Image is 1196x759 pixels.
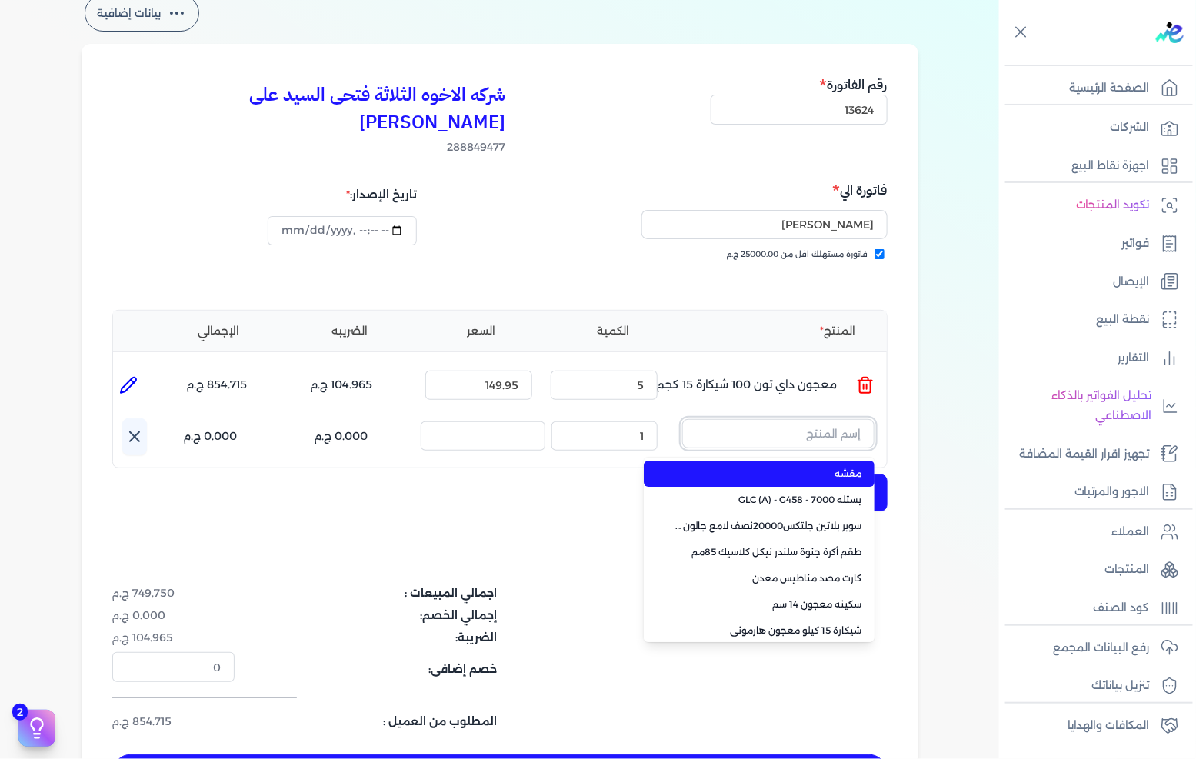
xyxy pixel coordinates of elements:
p: 104.965 ج.م [311,375,373,395]
span: سوبر بلاتين جلتكس20000نصف لامع جالون 2.7 لتر Base A [675,519,862,533]
h5: فاتورة الي [505,180,888,200]
input: رقم الفاتورة [711,95,888,124]
span: طقم أكرة جنوة سلندر نيكل كلاسيك 85مم [675,545,862,559]
span: سكينه معجون 14 سم [675,598,862,611]
button: إسم المنتج [682,419,875,454]
p: 854.715 ج.م [187,375,248,395]
p: المكافات والهدايا [1068,716,1150,736]
p: الصفحة الرئيسية [1069,78,1150,98]
span: 2 [12,704,28,721]
a: العملاء [999,516,1187,548]
dt: إجمالي الخصم: [244,608,498,624]
span: 288849477 [112,139,506,155]
p: كود الصنف [1094,598,1150,618]
dd: 854.715 ج.م [112,714,235,730]
div: تاريخ الإصدار: [268,180,417,209]
h3: شركه الاخوه الثلاثة فتحى السيد على [PERSON_NAME] [112,81,506,136]
p: تكويد المنتجات [1076,195,1150,215]
li: الإجمالي [156,323,282,339]
span: فاتورة مستهلك اقل من 25000.00 ج.م [727,248,868,261]
input: إسم المستهلك [641,210,888,239]
p: الشركات [1111,118,1150,138]
dt: المطلوب من العميل : [244,714,498,730]
p: التقارير [1118,348,1150,368]
dd: 0.000 ج.م [112,608,235,624]
p: 0.000 ج.م [184,427,238,447]
span: مقشه [675,467,862,481]
dd: 749.750 ج.م [112,585,235,601]
img: logo [1156,22,1184,43]
li: الضريبه [288,323,413,339]
a: تحليل الفواتير بالذكاء الاصطناعي [999,380,1187,431]
p: 0.000 ج.م [315,427,368,447]
p: معجون داي تون 100 شيكارة 15 كجم [658,365,838,406]
span: شيكارة 15 كيلو معجون هارمونى [675,624,862,637]
p: الإيصال [1114,272,1150,292]
input: إسم المنتج [682,419,875,448]
a: الاجور والمرتبات [999,476,1187,508]
p: نقطة البيع [1097,310,1150,330]
a: كود الصنف [999,592,1187,624]
a: التقارير [999,342,1187,375]
dd: 104.965 ج.م [112,630,235,646]
dt: خصم إضافى: [244,652,498,681]
dt: اجمالي المبيعات : [244,585,498,601]
p: العملاء [1112,522,1150,542]
li: المنتج [682,323,875,339]
a: تكويد المنتجات [999,189,1187,221]
a: تجهيز اقرار القيمة المضافة [999,438,1187,471]
a: اجهزة نقاط البيع [999,150,1187,182]
p: اجهزة نقاط البيع [1071,156,1150,176]
a: الشركات [999,112,1187,144]
p: تنزيل بياناتك [1092,676,1150,696]
a: الصفحة الرئيسية [999,72,1187,105]
ul: إسم المنتج [644,458,875,642]
a: المكافات والهدايا [999,710,1187,742]
input: فاتورة مستهلك اقل من 25000.00 ج.م [875,249,885,259]
li: السعر [419,323,545,339]
a: المنتجات [999,554,1187,586]
a: فواتير [999,228,1187,260]
a: الإيصال [999,266,1187,298]
a: رفع البيانات المجمع [999,632,1187,664]
button: 2 [18,710,55,747]
li: الكمية [551,323,676,339]
p: الاجور والمرتبات [1074,482,1150,502]
p: رفع البيانات المجمع [1053,638,1150,658]
span: بستله 7000 - GLC (A) - G458 [675,493,862,507]
span: كارت مصد مناطيس معدن [675,571,862,585]
a: نقطة البيع [999,304,1187,336]
h5: رقم الفاتورة [711,75,888,95]
a: تنزيل بياناتك [999,670,1187,702]
p: المنتجات [1105,560,1150,580]
p: فواتير [1122,234,1150,254]
p: تجهيز اقرار القيمة المضافة [1019,444,1150,464]
p: تحليل الفواتير بالذكاء الاصطناعي [1007,386,1151,425]
dt: الضريبة: [244,630,498,646]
